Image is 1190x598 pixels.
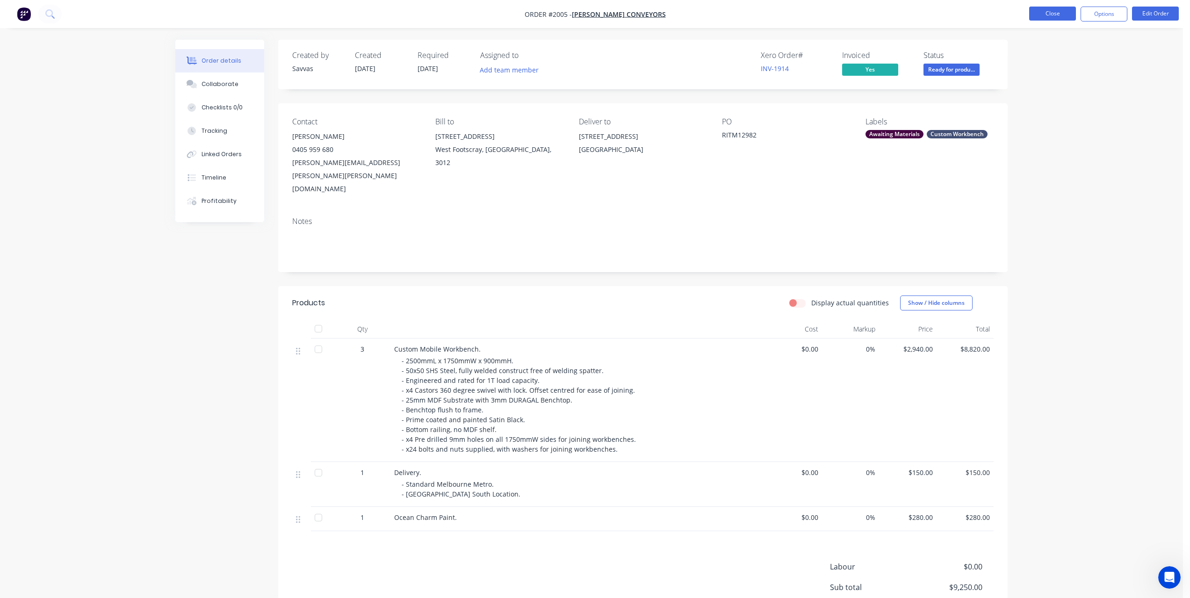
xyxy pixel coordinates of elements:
span: $0.00 [768,468,818,477]
div: RITM12982 [722,130,839,143]
div: Created [355,51,406,60]
div: Order details [202,57,241,65]
span: Delivery. [394,468,421,477]
button: Add team member [475,64,544,76]
button: Order details [175,49,264,72]
span: [DATE] [418,64,438,73]
button: Show / Hide columns [900,295,973,310]
div: Tracking [202,127,227,135]
div: [PERSON_NAME]0405 959 680[PERSON_NAME][EMAIL_ADDRESS][PERSON_NAME][PERSON_NAME][DOMAIN_NAME] [292,130,420,195]
span: $0.00 [913,561,982,572]
iframe: Intercom live chat [1158,566,1181,589]
div: West Footscray, [GEOGRAPHIC_DATA], 3012 [435,143,563,169]
div: Profitability [202,197,237,205]
div: Contact [292,117,420,126]
div: Created by [292,51,344,60]
button: Ready for produ... [923,64,980,78]
div: [STREET_ADDRESS]West Footscray, [GEOGRAPHIC_DATA], 3012 [435,130,563,169]
div: Assigned to [480,51,574,60]
span: 1 [361,512,364,522]
div: [PERSON_NAME] [292,130,420,143]
button: Close [1029,7,1076,21]
div: Awaiting Materials [865,130,923,138]
a: [PERSON_NAME] Conveyors [572,10,666,19]
span: 0% [826,512,876,522]
div: Notes [292,217,994,226]
span: Labour [830,561,913,572]
button: Add team member [480,64,544,76]
button: Linked Orders [175,143,264,166]
div: Bill to [435,117,563,126]
button: Tracking [175,119,264,143]
span: - Standard Melbourne Metro. - [GEOGRAPHIC_DATA] South Location. [402,480,520,498]
div: Required [418,51,469,60]
span: 3 [361,344,364,354]
span: Ready for produ... [923,64,980,75]
span: [DATE] [355,64,375,73]
button: Timeline [175,166,264,189]
span: $0.00 [768,512,818,522]
img: Factory [17,7,31,21]
div: Timeline [202,173,226,182]
span: 1 [361,468,364,477]
button: Checklists 0/0 [175,96,264,119]
div: [PERSON_NAME][EMAIL_ADDRESS][PERSON_NAME][PERSON_NAME][DOMAIN_NAME] [292,156,420,195]
div: Linked Orders [202,150,242,159]
span: $280.00 [940,512,990,522]
div: Price [879,320,937,339]
a: INV-1914 [761,64,789,73]
div: Labels [865,117,994,126]
div: [GEOGRAPHIC_DATA] [579,143,707,156]
button: Profitability [175,189,264,213]
div: Qty [334,320,390,339]
span: $2,940.00 [883,344,933,354]
div: 0405 959 680 [292,143,420,156]
div: PO [722,117,850,126]
div: Deliver to [579,117,707,126]
div: Cost [764,320,822,339]
span: $150.00 [940,468,990,477]
div: Products [292,297,325,309]
div: Collaborate [202,80,238,88]
span: 0% [826,468,876,477]
span: Ocean Charm Paint. [394,513,457,522]
span: Yes [842,64,898,75]
div: Total [937,320,994,339]
div: Checklists 0/0 [202,103,243,112]
label: Display actual quantities [811,298,889,308]
div: Savvas [292,64,344,73]
div: Markup [822,320,880,339]
span: Custom Mobile Workbench. [394,345,481,353]
span: 0% [826,344,876,354]
div: Xero Order # [761,51,831,60]
button: Edit Order [1132,7,1179,21]
span: $150.00 [883,468,933,477]
div: Custom Workbench [927,130,988,138]
span: $0.00 [768,344,818,354]
span: Sub total [830,582,913,593]
div: Invoiced [842,51,912,60]
button: Collaborate [175,72,264,96]
div: Status [923,51,994,60]
span: Order #2005 - [525,10,572,19]
span: - 2500mmL x 1750mmW x 900mmH. - 50x50 SHS Steel, fully welded construct free of welding spatter. ... [402,356,638,454]
span: $280.00 [883,512,933,522]
button: Options [1081,7,1127,22]
div: [STREET_ADDRESS] [435,130,563,143]
span: $9,250.00 [913,582,982,593]
div: [STREET_ADDRESS][GEOGRAPHIC_DATA] [579,130,707,160]
div: [STREET_ADDRESS] [579,130,707,143]
span: $8,820.00 [940,344,990,354]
